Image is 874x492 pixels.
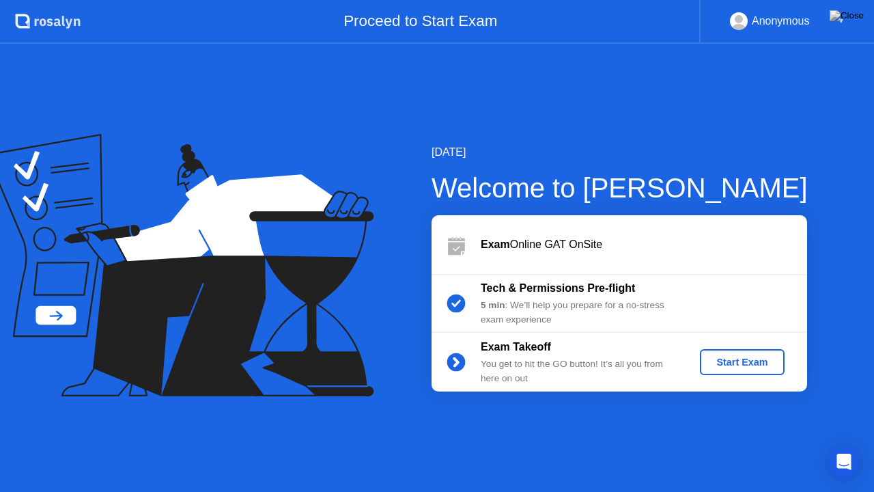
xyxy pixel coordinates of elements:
[700,349,784,375] button: Start Exam
[481,282,635,294] b: Tech & Permissions Pre-flight
[481,236,807,253] div: Online GAT OnSite
[432,144,808,161] div: [DATE]
[828,446,860,478] div: Open Intercom Messenger
[481,357,677,385] div: You get to hit the GO button! It’s all you from here on out
[481,238,510,250] b: Exam
[432,167,808,208] div: Welcome to [PERSON_NAME]
[752,12,810,30] div: Anonymous
[481,300,505,310] b: 5 min
[830,10,864,21] img: Close
[481,341,551,353] b: Exam Takeoff
[481,299,677,327] div: : We’ll help you prepare for a no-stress exam experience
[705,357,778,368] div: Start Exam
